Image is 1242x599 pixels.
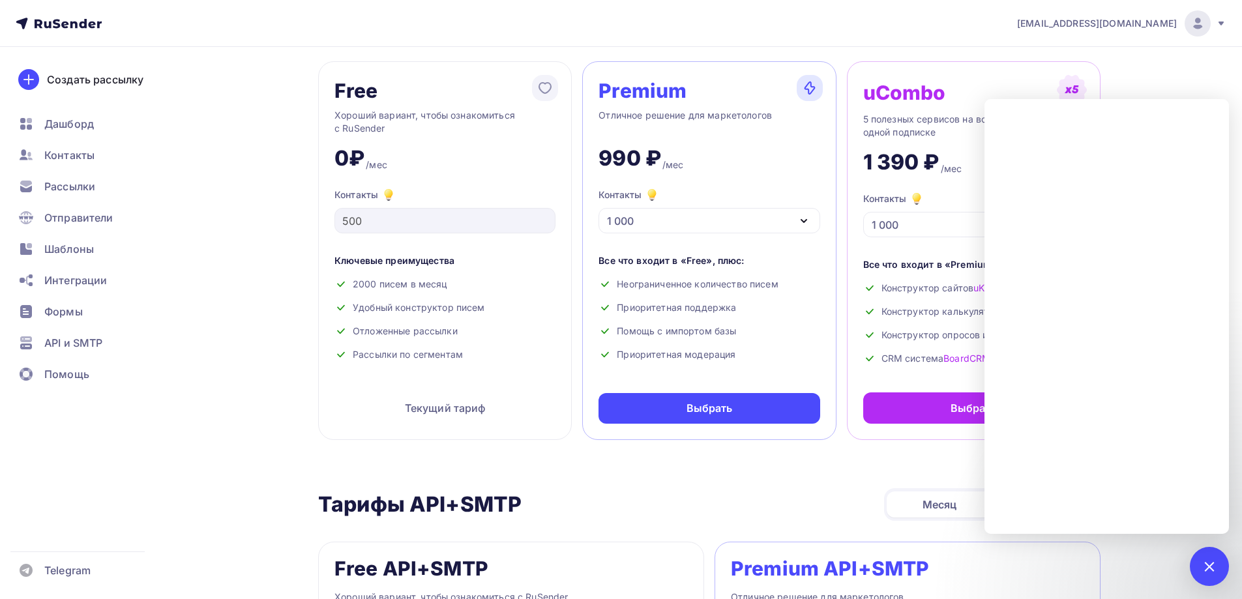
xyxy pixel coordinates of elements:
[44,562,91,578] span: Telegram
[863,113,1084,139] div: 5 полезных сервисов на все случаи жизни в одной подписке
[973,282,999,295] a: uKit
[687,401,733,416] div: Выбрать
[10,111,166,137] a: Дашборд
[10,205,166,231] a: Отправители
[599,325,820,338] div: Помощь с импортом базы
[44,241,94,257] span: Шаблоны
[1017,10,1226,37] a: [EMAIL_ADDRESS][DOMAIN_NAME]
[607,213,634,229] div: 1 000
[318,491,522,518] h2: Тарифы API+SMTP
[334,392,555,424] div: Текущий тариф
[872,217,898,233] div: 1 000
[941,162,962,175] div: /мес
[881,352,999,365] span: CRM система
[334,325,555,338] div: Отложенные рассылки
[10,173,166,199] a: Рассылки
[863,82,946,103] div: uCombo
[44,116,94,132] span: Дашборд
[881,282,999,295] span: Конструктор сайтов
[47,72,143,87] div: Создать рассылку
[334,348,555,361] div: Рассылки по сегментам
[44,304,83,319] span: Формы
[863,191,924,207] div: Контакты
[334,558,488,579] div: Free API+SMTP
[334,145,364,171] div: 0₽
[863,258,1084,271] div: Все что входит в «Premium», плюс:
[863,149,939,175] div: 1 390 ₽
[943,352,999,365] a: BoardCRM
[599,278,820,291] div: Неограниченное количество писем
[1017,17,1177,30] span: [EMAIL_ADDRESS][DOMAIN_NAME]
[599,187,820,233] button: Контакты 1 000
[599,109,820,135] div: Отличное решение для маркетологов
[10,236,166,262] a: Шаблоны
[10,299,166,325] a: Формы
[44,366,89,382] span: Помощь
[951,400,997,416] div: Выбрать
[10,142,166,168] a: Контакты
[599,301,820,314] div: Приоритетная поддержка
[334,187,555,203] div: Контакты
[334,80,378,101] div: Free
[599,145,661,171] div: 990 ₽
[44,179,95,194] span: Рассылки
[662,158,684,171] div: /мес
[366,158,387,171] div: /мес
[599,348,820,361] div: Приоритетная модерация
[887,491,992,518] div: Месяц
[44,335,102,351] span: API и SMTP
[863,191,1084,237] button: Контакты 1 000
[881,305,1080,318] span: Конструктор калькуляторов и форм
[44,147,95,163] span: Контакты
[599,254,820,267] div: Все что входит в «Free», плюс:
[334,254,555,267] div: Ключевые преимущества
[44,210,113,226] span: Отправители
[881,329,1062,342] span: Конструктор опросов и анкет
[334,278,555,291] div: 2000 писем в месяц
[334,109,555,135] div: Хороший вариант, чтобы ознакомиться с RuSender
[334,301,555,314] div: Удобный конструктор писем
[44,272,107,288] span: Интеграции
[599,80,687,101] div: Premium
[731,558,929,579] div: Premium API+SMTP
[599,187,660,203] div: Контакты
